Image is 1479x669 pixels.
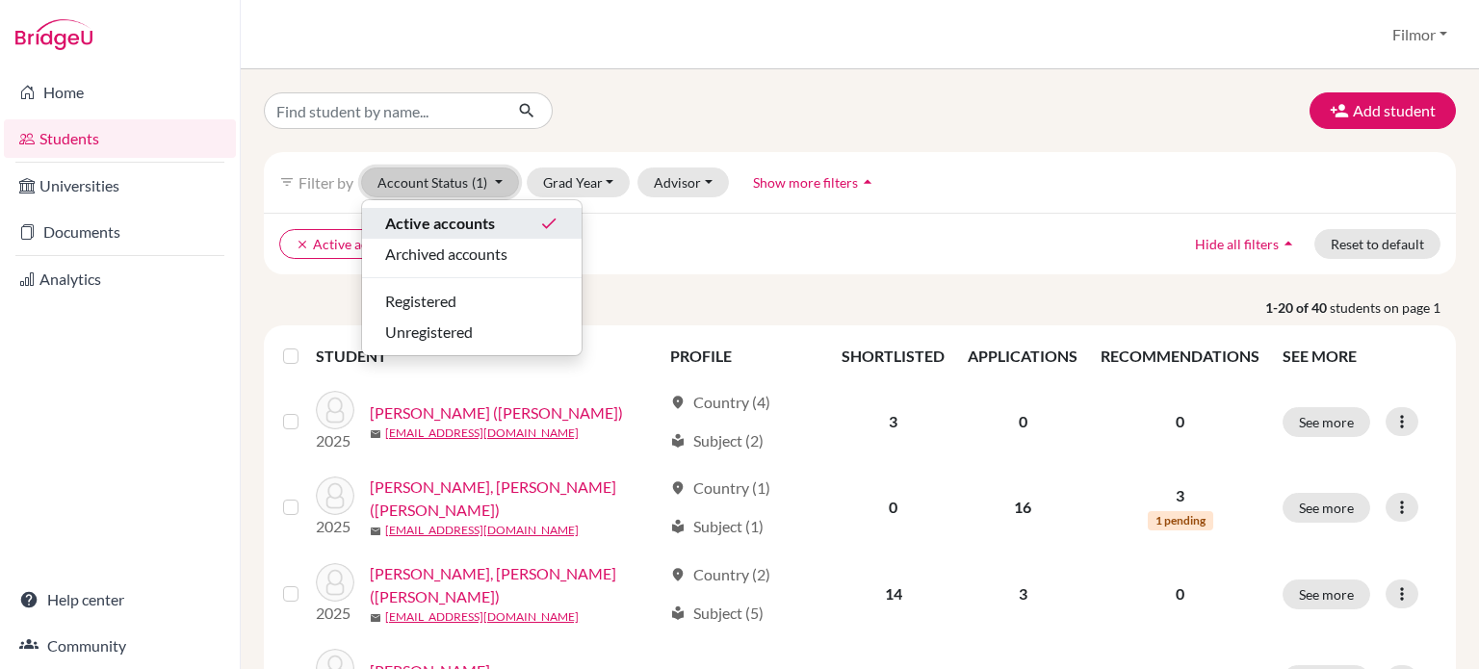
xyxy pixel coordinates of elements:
a: [EMAIL_ADDRESS][DOMAIN_NAME] [385,522,579,539]
button: See more [1283,407,1370,437]
td: 0 [956,379,1089,464]
div: Account Status(1) [361,199,583,356]
button: Advisor [637,167,729,197]
button: Account Status(1) [361,167,519,197]
i: arrow_drop_up [858,172,877,192]
button: Unregistered [362,317,582,347]
td: 16 [956,464,1089,551]
span: 1 pending [1148,511,1213,530]
span: location_on [670,567,686,582]
a: Universities [4,167,236,205]
span: Filter by [298,173,353,192]
span: location_on [670,480,686,496]
button: See more [1283,579,1370,609]
span: students on page 1 [1330,297,1456,318]
span: Active accounts [385,212,495,235]
img: Bridge-U [15,19,92,50]
p: 0 [1101,582,1259,605]
span: mail [370,612,381,624]
button: Reset to default [1314,229,1440,259]
i: arrow_drop_up [1279,234,1298,253]
button: clearActive accounts [279,229,425,259]
button: Registered [362,286,582,317]
span: location_on [670,395,686,410]
img: Chang, Shao-Kuang (Terry) [316,563,354,602]
a: [PERSON_NAME] ([PERSON_NAME]) [370,401,623,425]
a: Students [4,119,236,158]
span: local_library [670,433,686,449]
div: Country (1) [670,476,770,500]
span: Hide all filters [1195,236,1279,252]
p: 2025 [316,602,354,625]
i: clear [296,238,309,251]
button: Hide all filtersarrow_drop_up [1179,229,1314,259]
a: Analytics [4,260,236,298]
span: (1) [472,174,487,191]
th: APPLICATIONS [956,333,1089,379]
a: Home [4,73,236,112]
span: Unregistered [385,321,473,344]
img: Chang, Chieh-Teng (Jacob) [316,391,354,429]
div: Country (4) [670,391,770,414]
img: Chang, Lin Tzu-Jui (Ray) [316,476,354,515]
th: STUDENT [316,333,658,379]
button: Archived accounts [362,239,582,270]
div: Subject (2) [670,429,764,452]
button: Active accountsdone [362,208,582,239]
a: [EMAIL_ADDRESS][DOMAIN_NAME] [385,425,579,442]
th: RECOMMENDATIONS [1089,333,1271,379]
span: mail [370,526,381,537]
button: Grad Year [527,167,631,197]
i: done [539,214,558,233]
div: Country (2) [670,563,770,586]
a: Help center [4,580,236,619]
p: 0 [1101,410,1259,433]
th: PROFILE [659,333,830,379]
a: Community [4,627,236,665]
div: Subject (5) [670,602,764,625]
span: Archived accounts [385,243,507,266]
p: 2025 [316,429,354,452]
a: [PERSON_NAME], [PERSON_NAME] ([PERSON_NAME]) [370,476,661,522]
th: SEE MORE [1271,333,1448,379]
span: Show more filters [753,174,858,191]
button: Show more filtersarrow_drop_up [737,167,894,197]
p: 2025 [316,515,354,538]
a: [PERSON_NAME], [PERSON_NAME] ([PERSON_NAME]) [370,562,661,608]
button: See more [1283,493,1370,523]
p: 3 [1101,484,1259,507]
span: local_library [670,519,686,534]
a: Documents [4,213,236,251]
td: 3 [830,379,956,464]
input: Find student by name... [264,92,503,129]
strong: 1-20 of 40 [1265,297,1330,318]
td: 14 [830,551,956,637]
button: Filmor [1384,16,1456,53]
button: Add student [1310,92,1456,129]
th: SHORTLISTED [830,333,956,379]
i: filter_list [279,174,295,190]
span: Registered [385,290,456,313]
span: local_library [670,605,686,621]
td: 0 [830,464,956,551]
span: mail [370,428,381,440]
div: Subject (1) [670,515,764,538]
td: 3 [956,551,1089,637]
a: [EMAIL_ADDRESS][DOMAIN_NAME] [385,608,579,626]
